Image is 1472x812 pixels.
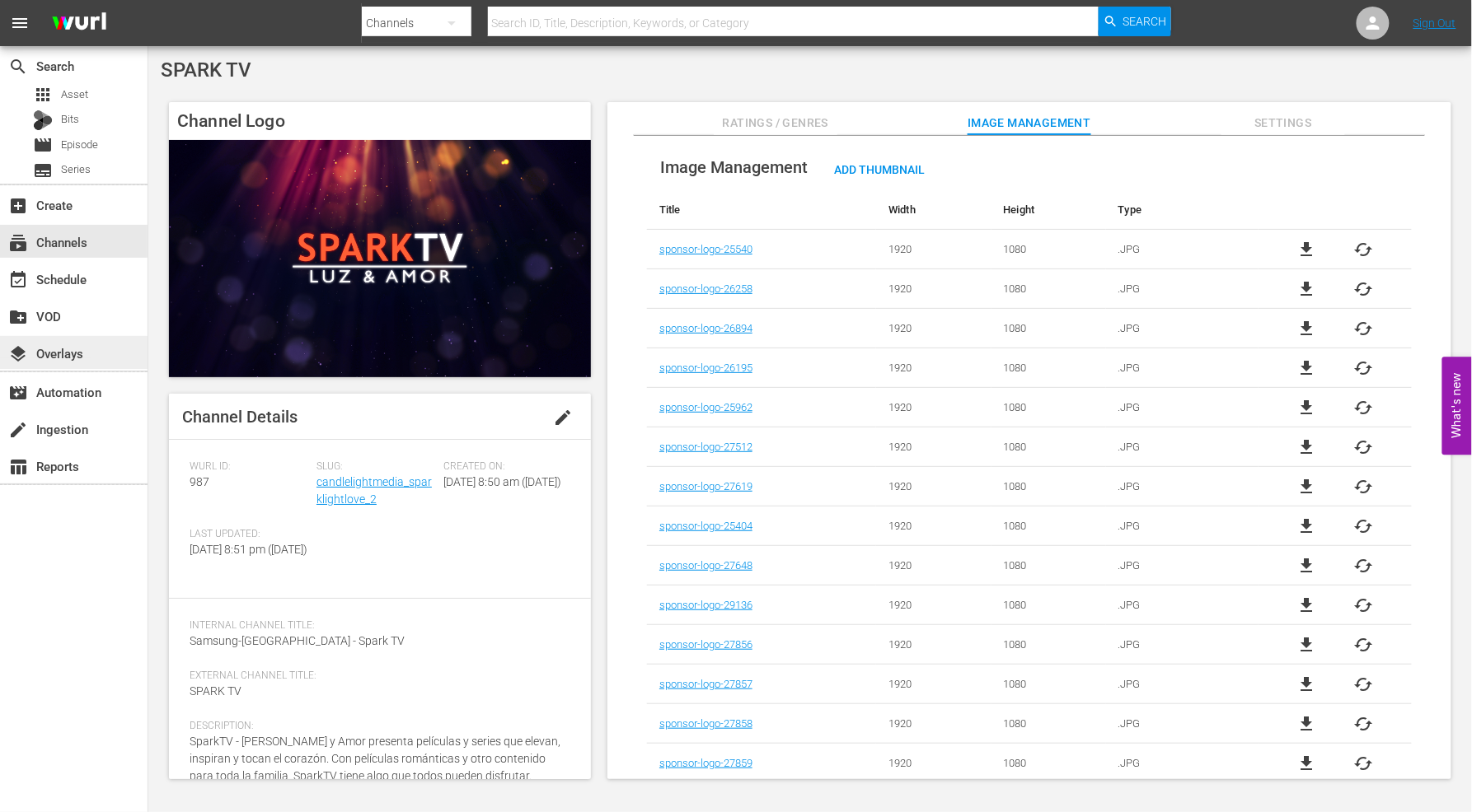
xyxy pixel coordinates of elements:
a: sponsor-logo-27512 [659,441,752,453]
span: Schedule [8,270,28,290]
span: menu [10,13,30,33]
span: Last Updated: [190,528,308,541]
td: 1920 [876,427,991,467]
td: 1080 [991,309,1106,348]
td: 1080 [991,744,1106,783]
td: 1920 [876,704,991,744]
span: Series [33,161,53,180]
span: [DATE] 8:50 am ([DATE]) [443,475,561,488]
span: Create [8,196,28,216]
span: file_download [1296,398,1316,418]
a: Sign Out [1413,16,1456,30]
td: 1920 [876,546,991,586]
span: Wurl ID: [190,460,308,474]
span: file_download [1296,595,1316,615]
a: sponsor-logo-26195 [659,362,752,374]
button: cached [1354,754,1374,773]
button: cached [1354,358,1374,378]
span: Created On: [443,460,562,474]
a: sponsor-logo-27619 [659,480,752,492]
td: 1080 [991,665,1106,704]
td: .JPG [1106,467,1259,506]
span: file_download [1296,437,1316,457]
span: file_download [1296,754,1316,773]
span: [DATE] 8:51 pm ([DATE]) [190,543,307,556]
td: .JPG [1106,388,1259,427]
td: 1920 [876,388,991,427]
span: cached [1354,556,1374,576]
a: sponsor-logo-27856 [659,638,752,651]
span: Search [8,57,28,77]
button: cached [1354,319,1374,338]
td: 1920 [876,665,991,704]
span: Slug: [316,460,435,474]
span: Asset [61,86,88,103]
td: .JPG [1106,546,1259,586]
a: sponsor-logo-25540 [659,243,752,255]
td: .JPG [1106,230,1259,269]
th: Title [647,190,876,230]
a: candlelightmedia_sparklightlove_2 [316,475,432,506]
span: Description: [190,720,562,733]
span: cached [1354,240,1374,259]
span: Episode [61,137,98,153]
a: file_download [1296,674,1316,694]
a: file_download [1296,516,1316,536]
a: sponsor-logo-26894 [659,322,752,334]
span: Image Management [660,157,808,177]
a: sponsor-logo-25404 [659,520,752,532]
a: file_download [1296,240,1316,259]
span: Add Thumbnail [821,163,938,176]
span: Overlays [8,344,28,364]
button: cached [1354,398,1374,418]
button: edit [543,398,583,437]
td: .JPG [1106,744,1259,783]
span: Episode [33,135,53,155]
td: 1080 [991,230,1106,269]
td: 1920 [876,309,991,348]
button: Search [1099,7,1171,36]
span: Channels [8,233,28,253]
td: .JPG [1106,625,1259,665]
span: Settings [1221,113,1345,133]
span: SPARK TV [161,58,251,82]
td: 1080 [991,269,1106,309]
img: SPARK TV [169,140,591,377]
span: Ingestion [8,420,28,440]
td: .JPG [1106,506,1259,546]
td: 1920 [876,348,991,388]
td: 1080 [991,388,1106,427]
span: cached [1354,477,1374,497]
img: ans4CAIJ8jUAAAAAAAAAAAAAAAAAAAAAAAAgQb4GAAAAAAAAAAAAAAAAAAAAAAAAJMjXAAAAAAAAAAAAAAAAAAAAAAAAgAT5G... [40,4,119,43]
button: cached [1354,437,1374,457]
a: file_download [1296,635,1316,655]
td: .JPG [1106,665,1259,704]
td: 1920 [876,269,991,309]
div: Bits [33,110,53,130]
a: file_download [1296,477,1316,497]
a: file_download [1296,319,1316,338]
td: .JPG [1106,348,1259,388]
span: edit [553,408,573,427]
a: file_download [1296,279,1316,299]
td: 1920 [876,744,991,783]
a: file_download [1296,556,1316,576]
span: cached [1354,516,1374,536]
span: Bits [61,111,79,128]
button: cached [1354,635,1374,655]
a: file_download [1296,358,1316,378]
span: Image Management [968,113,1091,133]
span: VOD [8,307,28,327]
td: 1080 [991,704,1106,744]
td: 1080 [991,467,1106,506]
